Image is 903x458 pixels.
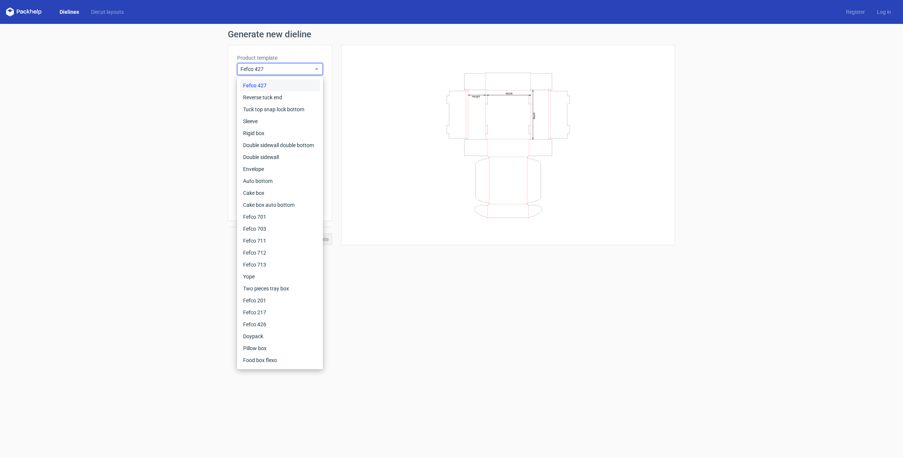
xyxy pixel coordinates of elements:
div: Fefco 713 [240,259,320,271]
a: Dielines [54,8,85,16]
label: Product template [237,54,323,62]
div: Cake box [240,187,320,199]
span: Fefco 427 [240,65,314,73]
a: Register [840,8,871,16]
div: Envelope [240,163,320,175]
div: Rigid box [240,127,320,139]
div: Two pieces tray box [240,283,320,295]
div: Pillow box [240,342,320,354]
div: Fefco 701 [240,211,320,223]
div: Fefco 703 [240,223,320,235]
div: Double sidewall double bottom [240,139,320,151]
div: Fefco 201 [240,295,320,306]
text: Height [472,95,480,98]
div: Doypack [240,330,320,342]
div: Sleeve [240,115,320,127]
div: Fefco 711 [240,235,320,247]
div: Food box flexo [240,354,320,366]
div: Tuck top snap lock bottom [240,103,320,115]
a: Log in [871,8,897,16]
div: Fefco 426 [240,318,320,330]
a: Diecut layouts [85,8,130,16]
div: Yope [240,271,320,283]
text: Width [506,91,513,95]
div: Cake box auto bottom [240,199,320,211]
div: Fefco 217 [240,306,320,318]
div: Fefco 712 [240,247,320,259]
div: Reverse tuck end [240,91,320,103]
div: Fefco 427 [240,80,320,91]
div: Auto bottom [240,175,320,187]
div: Double sidewall [240,151,320,163]
text: Depth [533,112,536,119]
h1: Generate new dieline [228,30,675,39]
